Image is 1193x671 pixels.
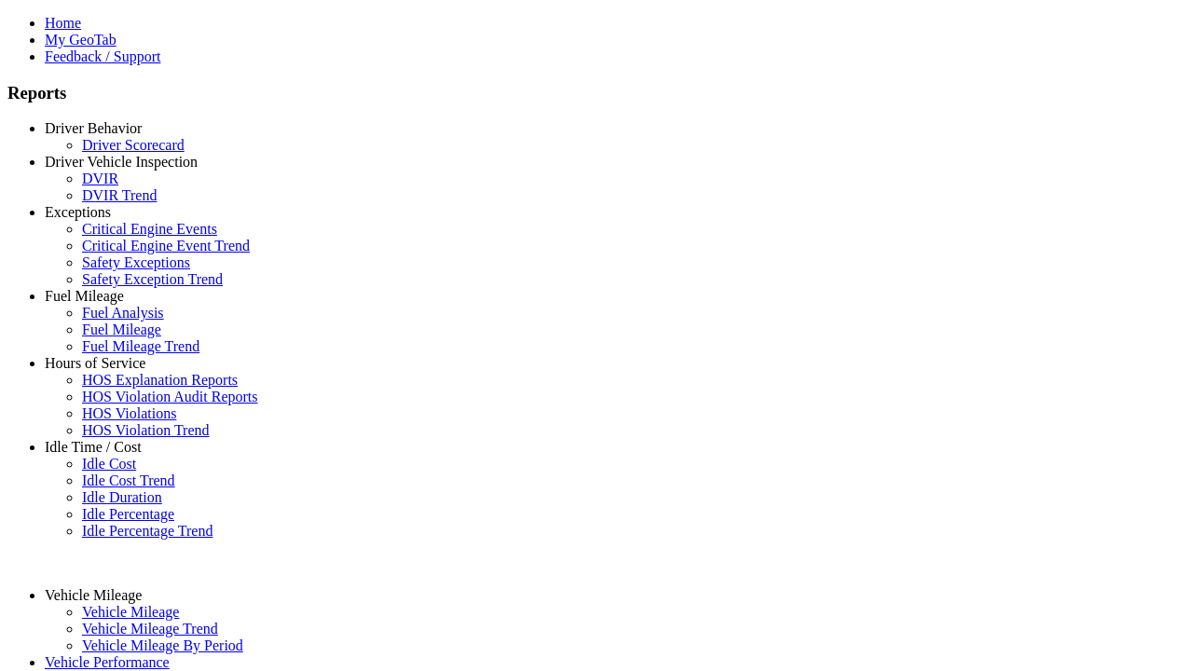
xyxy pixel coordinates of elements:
[82,456,136,472] a: Idle Cost
[82,405,176,421] a: HOS Violations
[82,637,243,653] a: Vehicle Mileage By Period
[82,254,190,270] a: Safety Exceptions
[7,83,1186,103] h3: Reports
[82,238,250,253] a: Critical Engine Event Trend
[82,338,199,354] a: Fuel Mileage Trend
[82,621,218,637] a: Vehicle Mileage Trend
[82,472,175,488] a: Idle Cost Trend
[82,489,162,505] a: Idle Duration
[45,32,117,48] a: My GeoTab
[82,187,157,203] a: DVIR Trend
[82,137,185,153] a: Driver Scorecard
[45,120,142,136] a: Driver Behavior
[82,221,217,237] a: Critical Engine Events
[45,288,124,304] a: Fuel Mileage
[82,389,258,404] a: HOS Violation Audit Reports
[82,322,161,337] a: Fuel Mileage
[82,422,210,438] a: HOS Violation Trend
[45,204,111,220] a: Exceptions
[82,171,118,186] a: DVIR
[45,154,198,170] a: Driver Vehicle Inspection
[45,587,142,603] a: Vehicle Mileage
[45,439,142,455] a: Idle Time / Cost
[82,523,213,539] a: Idle Percentage Trend
[82,506,174,522] a: Idle Percentage
[45,654,170,670] a: Vehicle Performance
[82,271,223,287] a: Safety Exception Trend
[82,305,164,321] a: Fuel Analysis
[45,15,81,31] a: Home
[82,604,179,620] a: Vehicle Mileage
[45,48,160,64] a: Feedback / Support
[82,372,238,388] a: HOS Explanation Reports
[45,355,145,371] a: Hours of Service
